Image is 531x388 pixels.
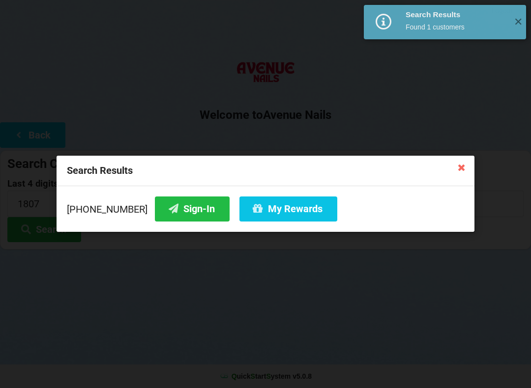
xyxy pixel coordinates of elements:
div: [PHONE_NUMBER] [67,196,464,222]
button: My Rewards [239,196,337,222]
div: Found 1 customers [406,22,506,32]
button: Sign-In [155,196,230,222]
div: Search Results [406,10,506,20]
div: Search Results [57,156,474,186]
